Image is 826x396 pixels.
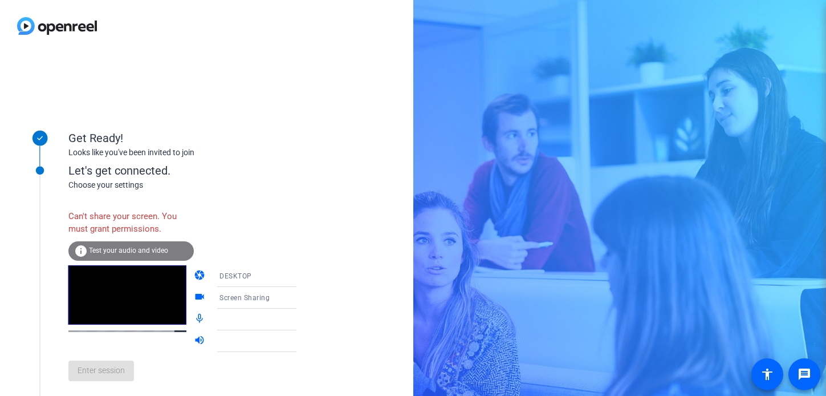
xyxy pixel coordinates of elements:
mat-icon: info [74,244,88,258]
span: Screen Sharing [219,294,270,302]
mat-icon: volume_up [194,334,207,348]
div: Let's get connected. [68,162,320,179]
div: Get Ready! [68,130,296,147]
mat-icon: accessibility [760,367,774,381]
div: Looks like you've been invited to join [68,147,296,159]
mat-icon: videocam [194,291,207,305]
mat-icon: camera [194,269,207,283]
mat-icon: mic_none [194,313,207,326]
span: Test your audio and video [89,247,168,254]
div: Choose your settings [68,179,320,191]
div: Can't share your screen. You must grant permissions. [68,204,194,241]
mat-icon: message [797,367,811,381]
span: DESKTOP [219,272,252,280]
